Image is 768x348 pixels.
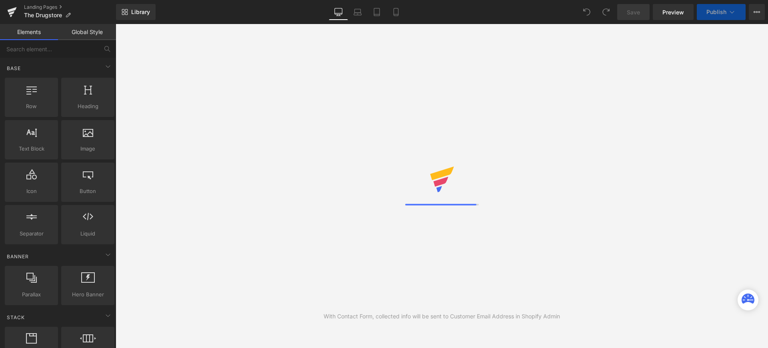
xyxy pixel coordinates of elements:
span: The Drugstore [24,12,62,18]
span: Liquid [64,229,112,238]
a: Mobile [386,4,406,20]
span: Publish [706,9,726,15]
button: Undo [579,4,595,20]
button: Redo [598,4,614,20]
a: Laptop [348,4,367,20]
span: Base [6,64,22,72]
span: Text Block [7,145,56,153]
span: Hero Banner [64,290,112,299]
div: With Contact Form, collected info will be sent to Customer Email Address in Shopify Admin [324,312,560,321]
span: Parallax [7,290,56,299]
a: Desktop [329,4,348,20]
span: Save [627,8,640,16]
span: Image [64,145,112,153]
span: Library [131,8,150,16]
span: Banner [6,253,30,260]
button: Publish [697,4,746,20]
span: Row [7,102,56,111]
a: New Library [116,4,156,20]
span: Preview [662,8,684,16]
span: Stack [6,314,26,321]
span: Heading [64,102,112,111]
span: Separator [7,229,56,238]
a: Landing Pages [24,4,116,10]
button: More [749,4,765,20]
a: Tablet [367,4,386,20]
span: Icon [7,187,56,195]
a: Global Style [58,24,116,40]
span: Button [64,187,112,195]
a: Preview [653,4,694,20]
